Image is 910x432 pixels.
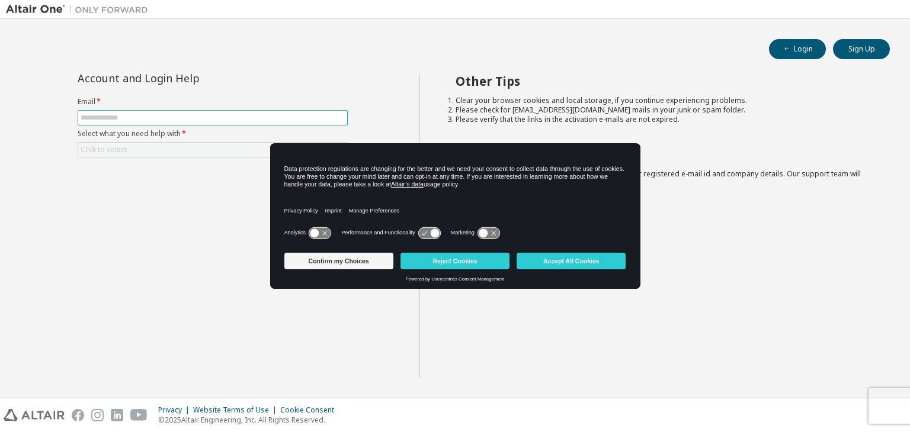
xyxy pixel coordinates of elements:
img: Altair One [6,4,154,15]
img: facebook.svg [72,409,84,421]
div: Click to select [81,145,127,154]
div: Cookie Consent [280,405,341,415]
label: Select what you need help with [78,129,348,138]
div: Click to select [78,143,347,157]
button: Sign Up [833,39,890,59]
img: youtube.svg [130,409,148,421]
div: Website Terms of Use [193,405,280,415]
div: Privacy [158,405,193,415]
button: Login [769,39,826,59]
li: Clear your browser cookies and local storage, if you continue experiencing problems. [456,96,869,105]
label: Email [78,97,348,107]
div: Account and Login Help [78,73,294,83]
h2: Not sure how to login? [456,147,869,162]
li: Please check for [EMAIL_ADDRESS][DOMAIN_NAME] mails in your junk or spam folder. [456,105,869,115]
span: with a brief description of the problem, your registered e-mail id and company details. Our suppo... [456,169,861,188]
img: linkedin.svg [111,409,123,421]
p: © 2025 Altair Engineering, Inc. All Rights Reserved. [158,415,341,425]
li: Please verify that the links in the activation e-mails are not expired. [456,115,869,124]
img: altair_logo.svg [4,409,65,421]
img: instagram.svg [91,409,104,421]
h2: Other Tips [456,73,869,89]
